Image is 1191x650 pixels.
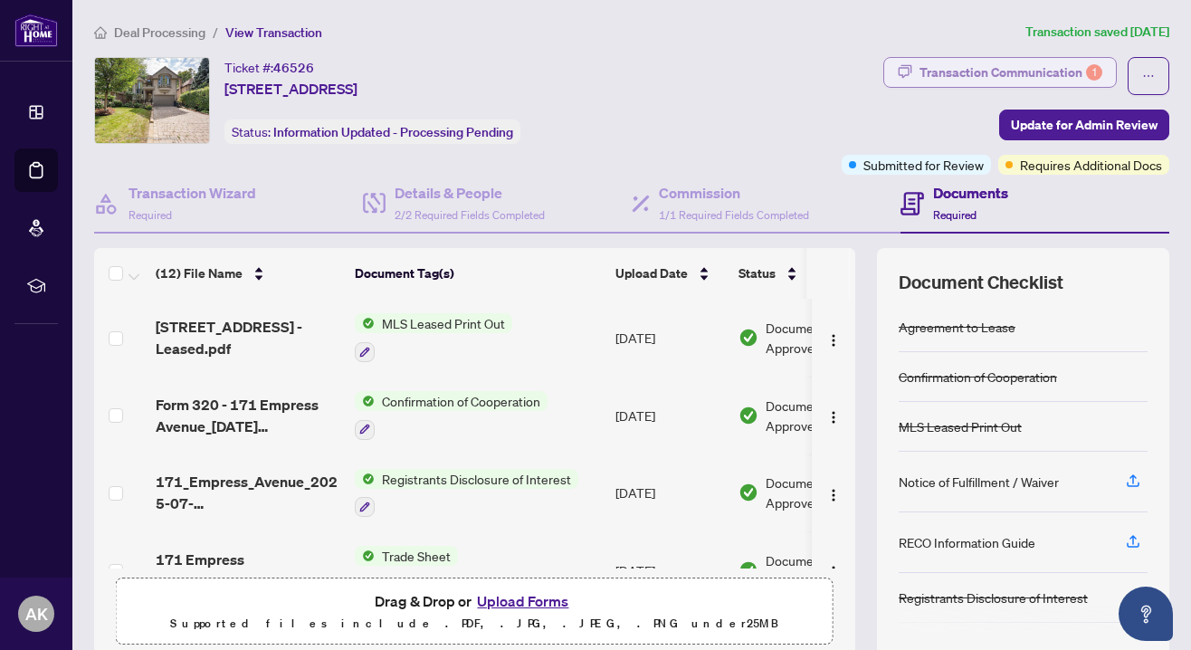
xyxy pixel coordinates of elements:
td: [DATE] [608,377,731,454]
span: Update for Admin Review [1011,110,1158,139]
span: Required [129,208,172,222]
td: [DATE] [608,299,731,377]
button: Upload Forms [472,589,574,613]
span: Deal Processing [114,24,205,41]
span: Status [738,263,776,283]
div: Agreement to Lease [899,317,1015,337]
button: Status IconConfirmation of Cooperation [355,391,548,440]
span: (12) File Name [156,263,243,283]
div: Ticket #: [224,57,314,78]
img: Document Status [738,560,758,580]
span: 171_Empress_Avenue_2025-07-30_20_38_15__EXECUTED_.pdf [156,471,340,514]
span: Form 320 - 171 Empress Avenue_[DATE] 22_11_16.pdf [156,394,340,437]
img: Logo [826,565,841,579]
span: Confirmation of Cooperation [375,391,548,411]
button: Update for Admin Review [999,110,1169,140]
span: ellipsis [1142,70,1155,82]
img: Logo [826,488,841,502]
span: Document Approved [766,550,878,590]
span: Information Updated - Processing Pending [273,124,513,140]
span: Submitted for Review [863,155,984,175]
button: Open asap [1119,587,1173,641]
button: Status IconTrade Sheet [355,546,458,595]
li: / [213,22,218,43]
div: 1 [1086,64,1102,81]
button: Logo [819,401,848,430]
img: Status Icon [355,546,375,566]
button: Logo [819,478,848,507]
img: IMG-C12309570_1.jpg [95,58,209,143]
span: Trade Sheet [375,546,458,566]
img: Document Status [738,483,758,502]
td: [DATE] [608,531,731,609]
div: Registrants Disclosure of Interest [899,588,1088,607]
img: Logo [826,333,841,348]
button: Logo [819,556,848,585]
button: Status IconRegistrants Disclosure of Interest [355,469,578,518]
p: Supported files include .PDF, .JPG, .JPEG, .PNG under 25 MB [128,613,822,635]
span: 1/1 Required Fields Completed [659,208,809,222]
div: Notice of Fulfillment / Waiver [899,472,1059,492]
span: Document Approved [766,318,878,358]
img: logo [14,14,58,47]
span: [STREET_ADDRESS] - Leased.pdf [156,316,340,359]
article: Transaction saved [DATE] [1025,22,1169,43]
h4: Transaction Wizard [129,182,256,204]
span: 171 Empress Avenue_[DATE] 10_51_40.pdf [156,549,340,592]
h4: Commission [659,182,809,204]
img: Status Icon [355,469,375,489]
span: Drag & Drop orUpload FormsSupported files include .PDF, .JPG, .JPEG, .PNG under25MB [117,578,833,645]
span: Document Approved [766,473,878,512]
span: AK [25,601,48,626]
button: Transaction Communication1 [883,57,1117,88]
img: Document Status [738,328,758,348]
span: MLS Leased Print Out [375,313,512,333]
h4: Documents [933,182,1008,204]
div: RECO Information Guide [899,532,1035,552]
span: Document Approved [766,396,878,435]
div: Transaction Communication [919,58,1102,87]
th: Status [731,248,885,299]
span: Document Checklist [899,270,1063,295]
span: [STREET_ADDRESS] [224,78,357,100]
th: (12) File Name [148,248,348,299]
span: 2/2 Required Fields Completed [395,208,545,222]
div: Confirmation of Cooperation [899,367,1057,387]
td: [DATE] [608,454,731,532]
img: Status Icon [355,391,375,411]
th: Upload Date [608,248,731,299]
span: Drag & Drop or [375,589,574,613]
span: Requires Additional Docs [1020,155,1162,175]
button: Status IconMLS Leased Print Out [355,313,512,362]
div: MLS Leased Print Out [899,416,1022,436]
th: Document Tag(s) [348,248,607,299]
span: Required [933,208,977,222]
img: Document Status [738,406,758,425]
span: View Transaction [225,24,322,41]
span: 46526 [273,60,314,76]
span: Registrants Disclosure of Interest [375,469,578,489]
span: Upload Date [615,263,688,283]
span: home [94,26,107,39]
h4: Details & People [395,182,545,204]
div: Status: [224,119,520,144]
img: Status Icon [355,313,375,333]
button: Logo [819,323,848,352]
img: Logo [826,410,841,425]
